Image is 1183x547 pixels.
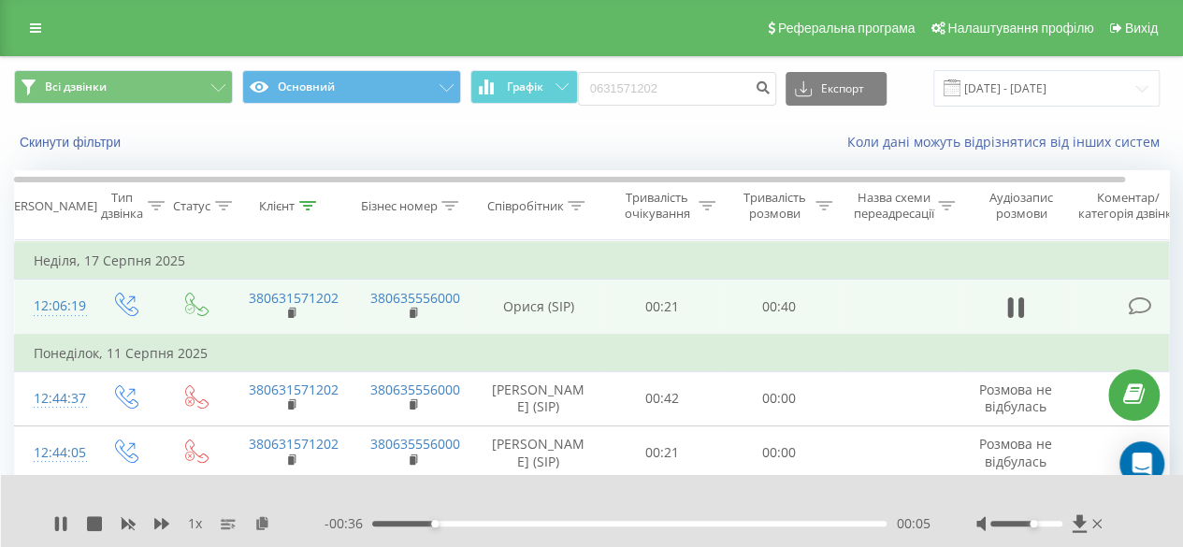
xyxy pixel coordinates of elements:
button: Графік [470,70,578,104]
div: Open Intercom Messenger [1119,441,1164,486]
span: Реферальна програма [778,21,916,36]
td: 00:21 [604,425,721,480]
span: Графік [507,80,543,94]
div: Accessibility label [431,520,439,527]
a: 380635556000 [370,435,460,453]
input: Пошук за номером [578,72,776,106]
td: [PERSON_NAME] (SIP) [473,371,604,425]
span: - 00:36 [325,514,372,533]
a: 380635556000 [370,289,460,307]
div: Клієнт [259,198,295,214]
button: Експорт [786,72,887,106]
span: 1 x [188,514,202,533]
a: 380635556000 [370,381,460,398]
a: 380631571202 [249,435,339,453]
a: 380631571202 [249,381,339,398]
a: 380631571202 [249,289,339,307]
div: Бізнес номер [360,198,437,214]
span: 00:05 [896,514,930,533]
div: Accessibility label [1030,520,1037,527]
a: Коли дані можуть відрізнятися вiд інших систем [847,133,1169,151]
div: Назва схеми переадресації [853,190,933,222]
td: 00:40 [721,280,838,335]
button: Основний [242,70,461,104]
span: Розмова не відбулась [979,435,1052,469]
div: Тривалість очікування [620,190,694,222]
td: Орися (SIP) [473,280,604,335]
span: Розмова не відбулась [979,381,1052,415]
td: 00:00 [721,425,838,480]
button: Всі дзвінки [14,70,233,104]
span: Всі дзвінки [45,79,107,94]
td: [PERSON_NAME] (SIP) [473,425,604,480]
div: Тип дзвінка [101,190,143,222]
td: 00:42 [604,371,721,425]
span: Налаштування профілю [947,21,1093,36]
div: 12:44:37 [34,381,71,417]
div: Тривалість розмови [737,190,811,222]
div: Аудіозапис розмови [975,190,1066,222]
span: Вихід [1125,21,1158,36]
td: 00:21 [604,280,721,335]
div: Співробітник [486,198,563,214]
button: Скинути фільтри [14,134,130,151]
div: 12:06:19 [34,288,71,324]
div: [PERSON_NAME] [3,198,97,214]
div: Коментар/категорія дзвінка [1074,190,1183,222]
div: Статус [173,198,210,214]
td: 00:00 [721,371,838,425]
div: 12:44:05 [34,435,71,471]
